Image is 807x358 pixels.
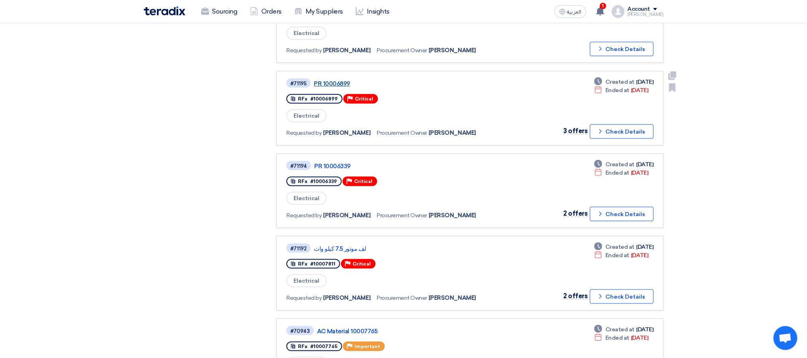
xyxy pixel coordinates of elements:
span: [PERSON_NAME] [429,211,476,220]
span: Procurement Owner [377,211,427,220]
span: [PERSON_NAME] [323,46,371,55]
span: RFx [298,96,308,102]
a: AC Material 10007765 [317,328,516,335]
div: #71194 [290,163,307,169]
span: [PERSON_NAME] [429,294,476,302]
span: #10007811 [310,261,335,267]
div: [DATE] [594,86,648,94]
span: [PERSON_NAME] [323,211,371,220]
span: 2 offers [563,210,588,217]
div: Open chat [774,326,797,350]
a: My Suppliers [288,3,349,20]
span: 1 [600,3,606,9]
span: RFx [298,344,308,349]
div: [PERSON_NAME] [628,12,664,17]
a: Insights [349,3,396,20]
div: [DATE] [594,251,648,260]
span: #10006899 [310,96,338,102]
span: Created at [605,160,635,169]
a: PR 10006339 [314,163,513,170]
span: Ended at [605,251,629,260]
span: RFx [298,179,308,184]
span: Electrical [286,27,327,40]
span: #10007765 [310,344,337,349]
span: Procurement Owner [377,294,427,302]
span: Important [355,344,380,349]
div: [DATE] [594,334,648,342]
span: Requested by [286,46,321,55]
a: PR 10006899 [314,80,513,87]
button: Check Details [590,42,654,56]
span: Critical [354,179,372,184]
span: Procurement Owner [377,46,427,55]
span: [PERSON_NAME] [429,129,476,137]
div: [DATE] [594,243,653,251]
div: [DATE] [594,78,653,86]
span: RFx [298,261,308,267]
span: [PERSON_NAME] [429,46,476,55]
div: [DATE] [594,169,648,177]
div: #71195 [290,81,307,86]
div: #71192 [290,246,307,251]
span: Critical [353,261,371,267]
div: #70943 [290,328,310,334]
span: 3 offers [563,127,588,135]
button: Check Details [590,289,654,304]
button: Check Details [590,124,654,139]
span: Critical [355,96,373,102]
span: 2 offers [563,292,588,300]
span: Ended at [605,169,629,177]
span: Electrical [286,274,327,287]
span: Created at [605,78,635,86]
img: Teradix logo [144,6,185,16]
a: Sourcing [195,3,244,20]
button: Check Details [590,207,654,221]
span: #10006339 [310,179,337,184]
span: Electrical [286,109,327,122]
span: Created at [605,325,635,334]
a: Orders [244,3,288,20]
span: العربية [567,9,582,15]
span: Created at [605,243,635,251]
img: profile_test.png [612,5,625,18]
div: [DATE] [594,325,653,334]
div: Account [628,6,650,13]
span: Requested by [286,129,321,137]
span: Requested by [286,294,321,302]
span: Requested by [286,211,321,220]
span: Procurement Owner [377,129,427,137]
span: [PERSON_NAME] [323,294,371,302]
span: Electrical [286,192,327,205]
button: العربية [554,5,586,18]
span: [PERSON_NAME] [323,129,371,137]
span: Ended at [605,334,629,342]
div: [DATE] [594,160,653,169]
span: Ended at [605,86,629,94]
a: لف موتور 7.5 كيلو وات [314,245,513,252]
